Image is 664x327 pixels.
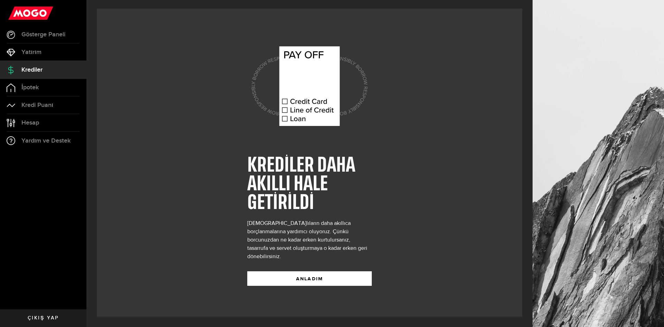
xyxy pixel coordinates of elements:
font: Gösterge Paneli [21,31,65,38]
font: İpotek [21,84,39,91]
font: KREDİLER DAHA AKILLI HALE GETİRİLDİ [247,158,355,211]
font: [DEMOGRAPHIC_DATA]lıların daha akıllıca borçlanmalarına yardımcı oluyoruz. Çünkü borcunuzdan ne k... [247,221,367,260]
font: Yatırım [21,48,41,56]
font: Hesap [21,119,39,126]
font: Krediler [21,66,43,73]
font: Yardım ve Destek [21,137,71,144]
font: Kredi Puanı [21,101,53,109]
button: ANLADIM [247,271,372,286]
font: Çıkış yap [28,315,59,321]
